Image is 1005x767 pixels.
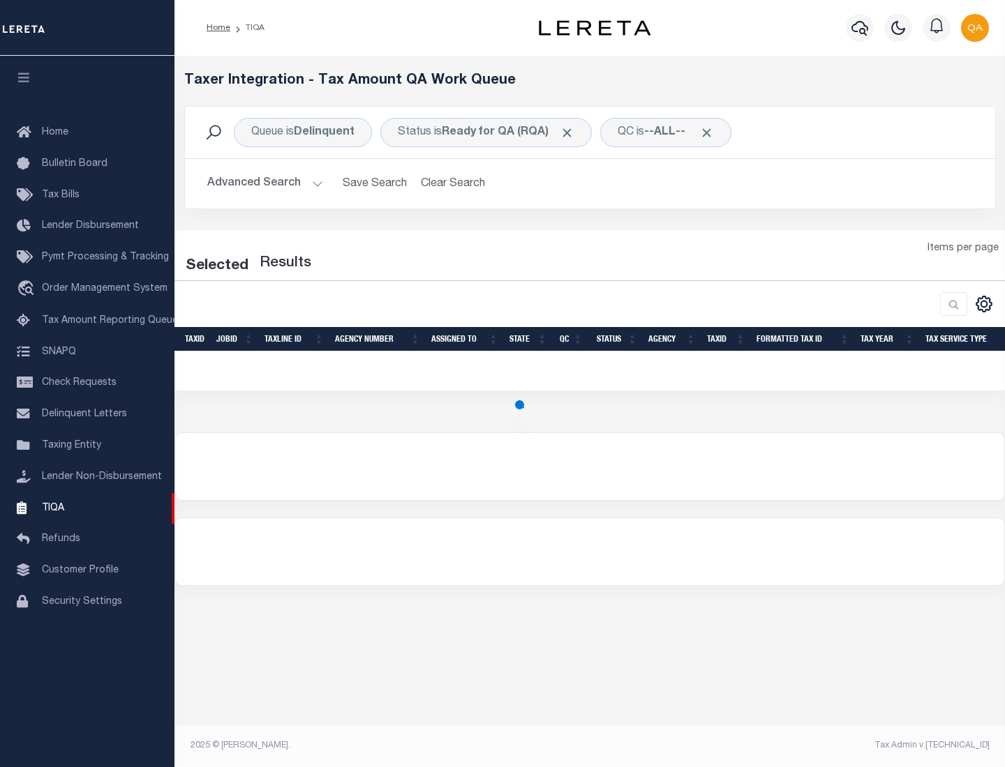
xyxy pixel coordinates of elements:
[855,327,920,351] th: Tax Year
[42,347,76,356] span: SNAPQ
[42,284,167,294] span: Order Management System
[751,327,855,351] th: Formatted Tax ID
[234,118,372,147] div: Click to Edit
[211,327,259,351] th: JobID
[42,503,64,512] span: TIQA
[600,118,731,147] div: Click to Edit
[699,126,714,140] span: Click to Remove
[928,241,999,257] span: Items per page
[504,327,553,351] th: State
[42,252,169,262] span: Pymt Processing & Tracking
[207,170,323,197] button: Advanced Search
[553,327,588,351] th: QC
[184,73,996,89] h5: Taxer Integration - Tax Amount QA Work Queue
[426,327,504,351] th: Assigned To
[42,409,127,419] span: Delinquent Letters
[186,255,248,278] div: Selected
[643,327,701,351] th: Agency
[179,327,211,351] th: TaxID
[42,159,107,169] span: Bulletin Board
[600,739,990,752] div: Tax Admin v.[TECHNICAL_ID]
[42,597,122,607] span: Security Settings
[644,127,685,138] b: --ALL--
[415,170,491,197] button: Clear Search
[961,14,989,42] img: svg+xml;base64,PHN2ZyB4bWxucz0iaHR0cDovL3d3dy53My5vcmcvMjAwMC9zdmciIHBvaW50ZXItZXZlbnRzPSJub25lIi...
[42,190,80,200] span: Tax Bills
[180,739,590,752] div: 2025 © [PERSON_NAME].
[42,128,68,137] span: Home
[701,327,751,351] th: TaxID
[42,441,101,450] span: Taxing Entity
[294,127,355,138] b: Delinquent
[588,327,643,351] th: Status
[560,126,574,140] span: Click to Remove
[230,22,265,34] li: TIQA
[42,565,119,575] span: Customer Profile
[334,170,415,197] button: Save Search
[207,24,230,32] a: Home
[259,327,329,351] th: TaxLine ID
[260,252,311,275] label: Results
[42,316,178,326] span: Tax Amount Reporting Queue
[329,327,426,351] th: Agency Number
[380,118,592,147] div: Click to Edit
[539,20,650,36] img: logo-dark.svg
[42,472,162,482] span: Lender Non-Disbursement
[42,534,80,544] span: Refunds
[42,221,139,231] span: Lender Disbursement
[442,127,574,138] b: Ready for QA (RQA)
[17,280,39,298] i: travel_explore
[42,378,117,388] span: Check Requests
